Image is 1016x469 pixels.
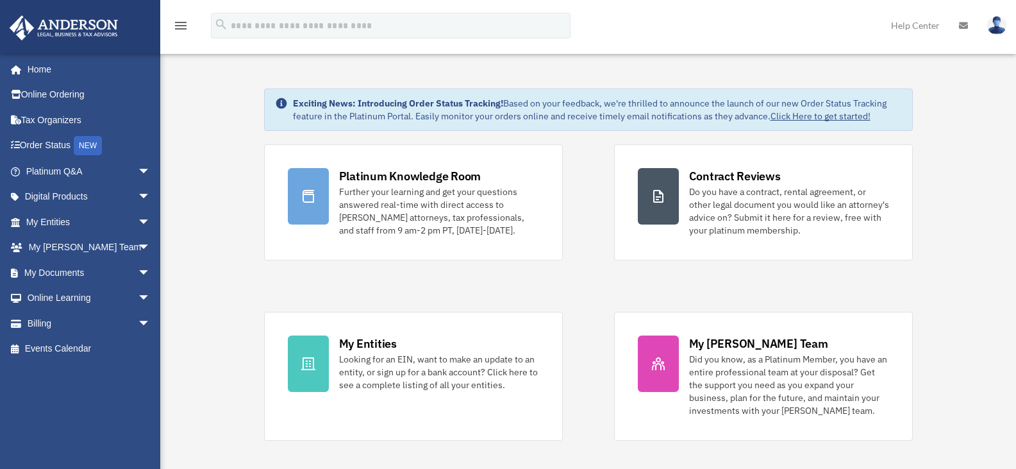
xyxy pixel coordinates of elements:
[293,98,503,109] strong: Exciting News: Introducing Order Status Tracking!
[339,336,397,352] div: My Entities
[214,17,228,31] i: search
[138,184,163,210] span: arrow_drop_down
[9,311,170,336] a: Billingarrow_drop_down
[9,133,170,159] a: Order StatusNEW
[6,15,122,40] img: Anderson Advisors Platinum Portal
[987,16,1006,35] img: User Pic
[173,22,188,33] a: menu
[689,185,889,237] div: Do you have a contract, rental agreement, or other legal document you would like an attorney's ad...
[770,110,870,122] a: Click Here to get started!
[339,353,539,391] div: Looking for an EIN, want to make an update to an entity, or sign up for a bank account? Click her...
[138,235,163,261] span: arrow_drop_down
[614,144,913,260] a: Contract Reviews Do you have a contract, rental agreement, or other legal document you would like...
[689,168,781,184] div: Contract Reviews
[74,136,102,155] div: NEW
[264,144,563,260] a: Platinum Knowledge Room Further your learning and get your questions answered real-time with dire...
[339,185,539,237] div: Further your learning and get your questions answered real-time with direct access to [PERSON_NAM...
[138,286,163,312] span: arrow_drop_down
[9,260,170,286] a: My Documentsarrow_drop_down
[138,158,163,185] span: arrow_drop_down
[339,168,481,184] div: Platinum Knowledge Room
[9,235,170,260] a: My [PERSON_NAME] Teamarrow_drop_down
[689,353,889,417] div: Did you know, as a Platinum Member, you have an entire professional team at your disposal? Get th...
[9,158,170,184] a: Platinum Q&Aarrow_drop_down
[9,56,163,82] a: Home
[9,209,170,235] a: My Entitiesarrow_drop_down
[689,336,828,352] div: My [PERSON_NAME] Team
[9,286,170,311] a: Online Learningarrow_drop_down
[9,336,170,362] a: Events Calendar
[293,97,902,123] div: Based on your feedback, we're thrilled to announce the launch of our new Order Status Tracking fe...
[173,18,188,33] i: menu
[614,312,913,441] a: My [PERSON_NAME] Team Did you know, as a Platinum Member, you have an entire professional team at...
[138,311,163,337] span: arrow_drop_down
[264,312,563,441] a: My Entities Looking for an EIN, want to make an update to an entity, or sign up for a bank accoun...
[9,184,170,210] a: Digital Productsarrow_drop_down
[9,82,170,108] a: Online Ordering
[9,107,170,133] a: Tax Organizers
[138,260,163,286] span: arrow_drop_down
[138,209,163,235] span: arrow_drop_down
